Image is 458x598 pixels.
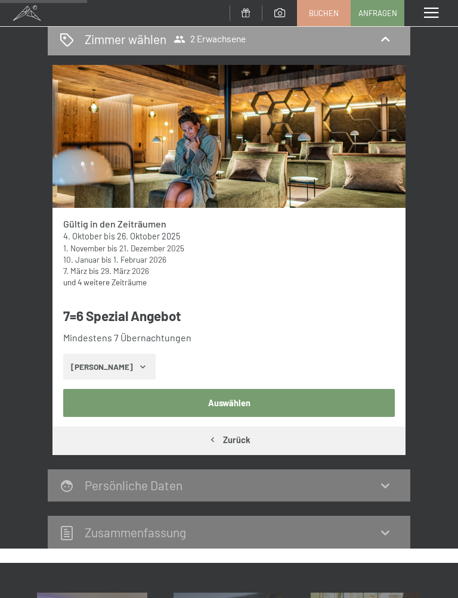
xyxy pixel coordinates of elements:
a: Anfragen [351,1,404,26]
div: bis [63,242,395,254]
span: Buchen [309,8,339,18]
time: 01.11.2025 [63,243,106,253]
div: bis [63,231,395,242]
time: 29.03.2026 [101,266,149,276]
img: mss_renderimg.php [52,65,406,208]
span: Anfragen [358,8,397,18]
span: 2 Erwachsene [174,33,246,45]
button: Zurück [52,426,406,454]
h3: 7=6 Spezial Angebot [63,307,406,325]
time: 26.10.2025 [117,231,180,241]
div: bis [63,265,395,276]
time: 21.12.2025 [119,243,184,253]
li: Mindestens 7 Übernachtungen [63,331,406,344]
h2: Persönliche Daten [85,478,182,493]
a: Buchen [298,1,350,26]
time: 07.03.2026 [63,266,87,276]
button: Auswählen [63,389,395,416]
div: bis [63,254,395,265]
time: 04.10.2025 [63,231,102,241]
h2: Zimmer wählen [85,30,166,48]
strong: Gültig in den Zeiträumen [63,218,166,229]
a: und 4 weitere Zeiträume [63,277,147,287]
time: 10.01.2026 [63,254,100,264]
button: [PERSON_NAME] [63,354,156,380]
h2: Zusammen­fassung [85,525,186,540]
time: 01.02.2026 [113,254,166,264]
